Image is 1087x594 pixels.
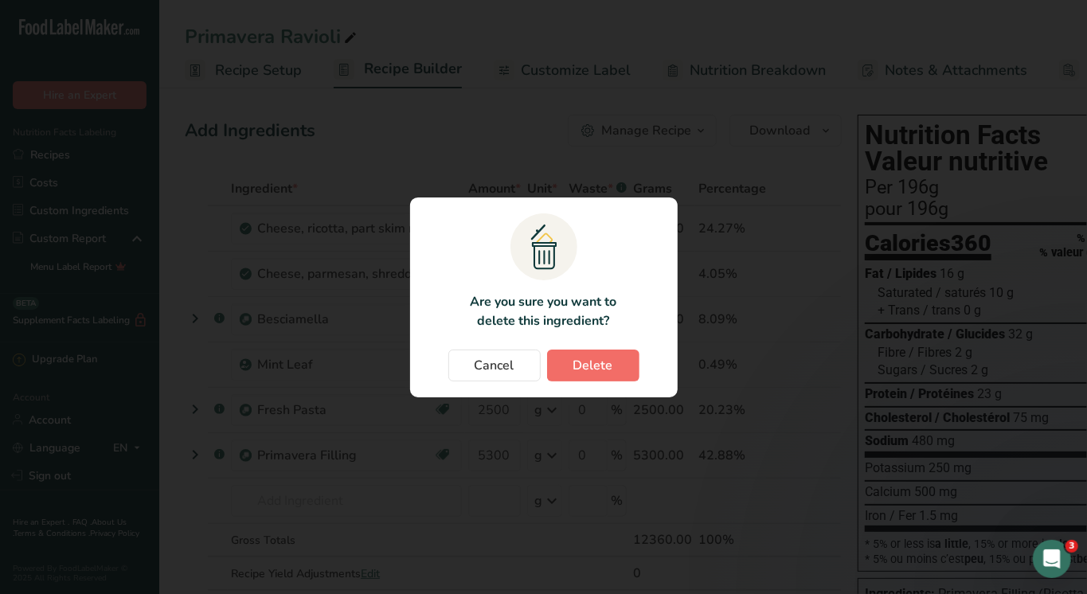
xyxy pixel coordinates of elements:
[461,292,626,330] p: Are you sure you want to delete this ingredient?
[1033,540,1071,578] iframe: Intercom live chat
[475,356,514,375] span: Cancel
[1065,540,1078,553] span: 3
[448,350,541,381] button: Cancel
[547,350,639,381] button: Delete
[573,356,613,375] span: Delete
